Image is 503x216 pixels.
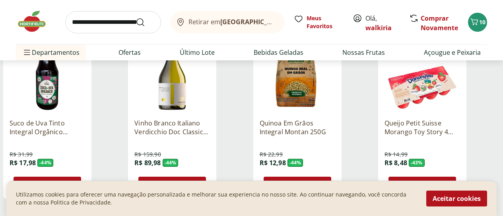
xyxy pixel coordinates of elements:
[138,177,206,193] button: Adicionar
[426,191,487,206] button: Aceitar cookies
[294,14,343,30] a: Meus Favoritos
[421,14,458,32] a: Comprar Novamente
[22,43,80,62] span: Departamentos
[134,119,210,136] a: Vinho Branco Italiano Verdicchio Doc Classico Gorofoli 750ml
[22,43,32,62] button: Menu
[10,158,36,167] span: R$ 17,98
[134,158,161,167] span: R$ 89,98
[365,13,401,33] span: Olá,
[424,48,481,57] a: Açougue e Peixaria
[16,191,417,206] p: Utilizamos cookies para oferecer uma navegação personalizada e melhorar sua experiencia no nosso ...
[134,37,210,112] img: Vinho Branco Italiano Verdicchio Doc Classico Gorofoli 750ml
[468,13,487,32] button: Carrinho
[37,159,53,167] span: - 44 %
[180,48,215,57] a: Último Lote
[14,177,81,193] button: Adicionar
[260,150,283,158] span: R$ 22,99
[260,37,335,112] img: Quinoa Em Grãos Integral Montan 250G
[10,119,85,136] a: Suco de Uva Tinto Integral Orgânico Natural Da Terra 1L
[65,11,161,33] input: search
[163,159,179,167] span: - 44 %
[385,37,460,112] img: Queijo Petit Suisse Morango Toy Story 4 Danoninho Bandeja 320G 8 Unidades
[171,11,284,33] button: Retirar em[GEOGRAPHIC_DATA]/[GEOGRAPHIC_DATA]
[134,150,161,158] span: R$ 159,90
[287,159,303,167] span: - 44 %
[260,119,335,136] a: Quinoa Em Grãos Integral Montan 250G
[365,23,392,32] a: walkiria
[188,18,276,25] span: Retirar em
[388,177,456,193] button: Adicionar
[385,158,407,167] span: R$ 8,48
[385,150,408,158] span: R$ 14,99
[479,18,486,26] span: 10
[10,37,85,112] img: Suco de Uva Tinto Integral Orgânico Natural Da Terra 1L
[16,10,56,33] img: Hortifruti
[264,177,331,193] button: Adicionar
[307,14,343,30] span: Meus Favoritos
[254,48,303,57] a: Bebidas Geladas
[385,119,460,136] a: Queijo Petit Suisse Morango Toy Story 4 Danoninho Bandeja 320G 8 Unidades
[136,17,155,27] button: Submit Search
[220,17,354,26] b: [GEOGRAPHIC_DATA]/[GEOGRAPHIC_DATA]
[409,159,425,167] span: - 43 %
[342,48,385,57] a: Nossas Frutas
[10,150,33,158] span: R$ 31,99
[118,48,141,57] a: Ofertas
[260,158,286,167] span: R$ 12,98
